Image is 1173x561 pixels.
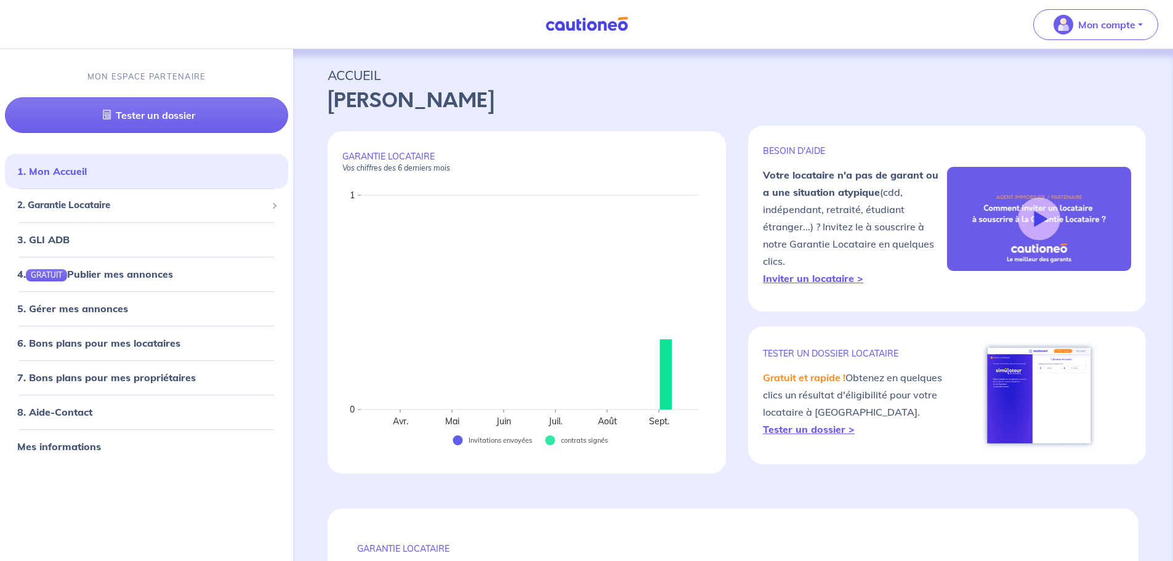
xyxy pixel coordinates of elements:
[357,543,1109,554] p: GARANTIE LOCATAIRE
[5,262,288,286] div: 4.GRATUITPublier mes annonces
[5,365,288,390] div: 7. Bons plans pour mes propriétaires
[763,272,863,285] a: Inviter un locataire >
[5,296,288,321] div: 5. Gérer mes annonces
[17,233,70,246] a: 3. GLI ADB
[5,227,288,252] div: 3. GLI ADB
[328,64,1139,86] p: ACCUEIL
[763,348,947,359] p: TESTER un dossier locataire
[981,341,1097,450] img: simulateur.png
[598,416,617,427] text: Août
[649,416,669,427] text: Sept.
[763,423,855,435] a: Tester un dossier >
[342,151,711,173] p: GARANTIE LOCATAIRE
[17,302,128,315] a: 5. Gérer mes annonces
[17,165,87,177] a: 1. Mon Accueil
[496,416,511,427] text: Juin
[393,416,408,427] text: Avr.
[763,169,938,198] strong: Votre locataire n'a pas de garant ou a une situation atypique
[87,71,206,83] p: MON ESPACE PARTENAIRE
[1078,17,1135,32] p: Mon compte
[5,400,288,424] div: 8. Aide-Contact
[5,331,288,355] div: 6. Bons plans pour mes locataires
[350,404,355,415] text: 0
[548,416,562,427] text: Juil.
[763,145,947,156] p: BESOIN D'AIDE
[350,190,355,201] text: 1
[17,406,92,418] a: 8. Aide-Contact
[5,97,288,133] a: Tester un dossier
[17,198,267,212] span: 2. Garantie Locataire
[342,163,450,172] em: Vos chiffres des 6 derniers mois
[763,166,947,287] p: (cdd, indépendant, retraité, étudiant étranger...) ? Invitez le à souscrire à notre Garantie Loca...
[17,440,101,453] a: Mes informations
[17,371,196,384] a: 7. Bons plans pour mes propriétaires
[445,416,459,427] text: Mai
[17,268,173,280] a: 4.GRATUITPublier mes annonces
[5,434,288,459] div: Mes informations
[1054,15,1073,34] img: illu_account_valid_menu.svg
[763,369,947,438] p: Obtenez en quelques clics un résultat d'éligibilité pour votre locataire à [GEOGRAPHIC_DATA].
[5,159,288,184] div: 1. Mon Accueil
[328,86,1139,116] p: [PERSON_NAME]
[541,17,633,32] img: Cautioneo
[763,371,845,384] em: Gratuit et rapide !
[17,337,180,349] a: 6. Bons plans pour mes locataires
[947,167,1131,270] img: video-gli-new-none.jpg
[1033,9,1158,40] button: illu_account_valid_menu.svgMon compte
[5,193,288,217] div: 2. Garantie Locataire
